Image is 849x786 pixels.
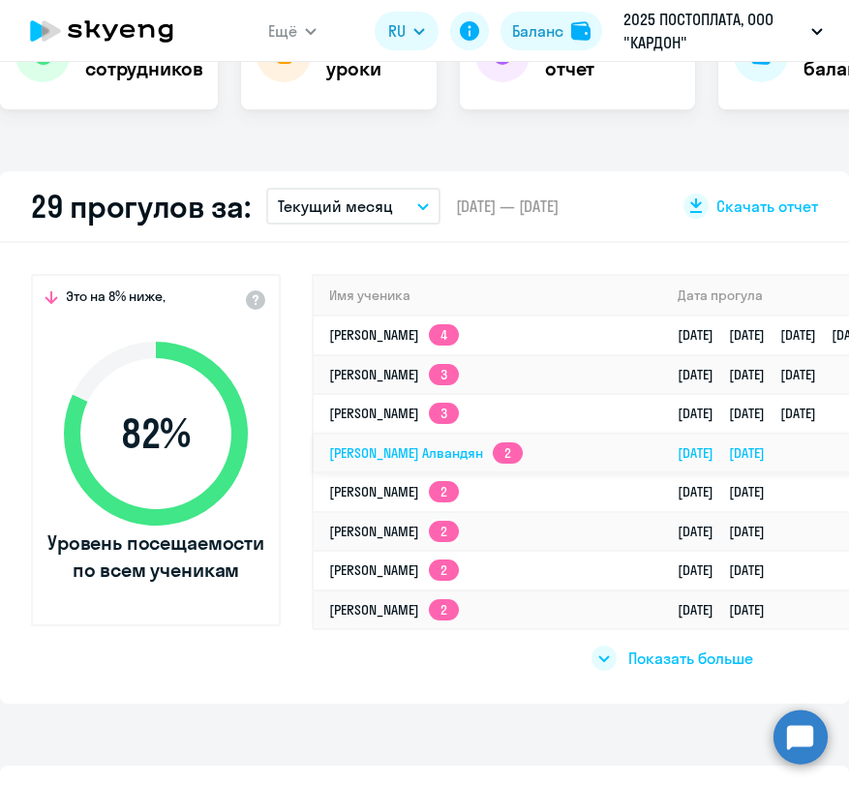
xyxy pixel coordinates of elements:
app-skyeng-badge: 2 [429,559,459,581]
a: [DATE][DATE][DATE] [678,405,832,422]
a: [PERSON_NAME] Алвандян2 [329,444,523,462]
button: RU [375,12,439,50]
span: RU [388,19,406,43]
span: Скачать отчет [716,196,818,217]
a: [DATE][DATE] [678,444,780,462]
app-skyeng-badge: 2 [493,442,523,464]
a: [DATE][DATE] [678,483,780,500]
span: Показать больше [628,648,753,669]
a: [PERSON_NAME]3 [329,405,459,422]
button: Балансbalance [500,12,602,50]
a: [DATE][DATE][DATE] [678,366,832,383]
app-skyeng-badge: 4 [429,324,459,346]
button: 2025 ПОСТОПЛАТА, ООО "КАРДОН" [614,8,833,54]
a: [PERSON_NAME]2 [329,483,459,500]
app-skyeng-badge: 2 [429,521,459,542]
p: 2025 ПОСТОПЛАТА, ООО "КАРДОН" [623,8,804,54]
th: Имя ученика [314,276,662,316]
a: [DATE][DATE] [678,523,780,540]
img: balance [571,21,591,41]
span: 82 % [45,410,267,457]
a: [PERSON_NAME]4 [329,326,459,344]
span: Ещё [268,19,297,43]
app-skyeng-badge: 2 [429,599,459,620]
span: Это на 8% ниже, [66,287,166,311]
h2: 29 прогулов за: [31,187,251,226]
app-skyeng-badge: 2 [429,481,459,502]
span: Уровень посещаемости по всем ученикам [45,529,267,584]
button: Текущий месяц [266,188,440,225]
a: [DATE][DATE] [678,561,780,579]
app-skyeng-badge: 3 [429,403,459,424]
p: Текущий месяц [278,195,393,218]
a: [PERSON_NAME]2 [329,601,459,619]
a: [DATE][DATE] [678,601,780,619]
a: [PERSON_NAME]2 [329,561,459,579]
span: [DATE] — [DATE] [456,196,559,217]
div: Баланс [512,19,563,43]
a: [PERSON_NAME]2 [329,523,459,540]
a: [PERSON_NAME]3 [329,366,459,383]
button: Ещё [268,12,317,50]
app-skyeng-badge: 3 [429,364,459,385]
